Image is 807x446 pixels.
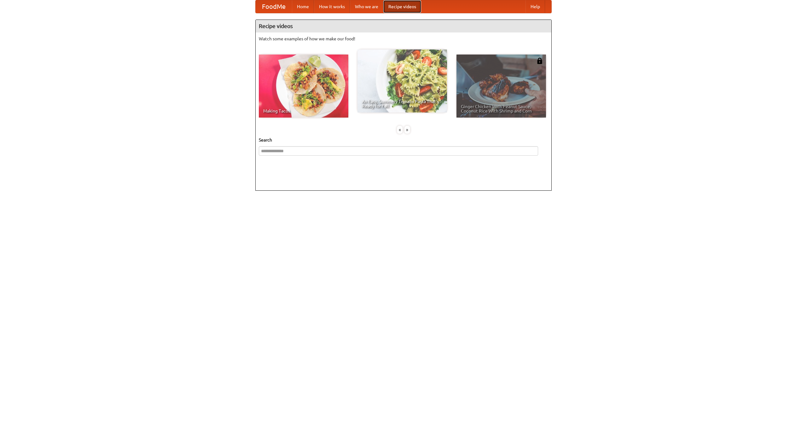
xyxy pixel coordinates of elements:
div: » [404,126,410,134]
h4: Recipe videos [256,20,551,32]
a: Who we are [350,0,383,13]
img: 483408.png [537,58,543,64]
h5: Search [259,137,548,143]
span: Making Tacos [263,109,344,113]
a: Recipe videos [383,0,421,13]
p: Watch some examples of how we make our food! [259,36,548,42]
a: FoodMe [256,0,292,13]
a: Help [525,0,545,13]
a: Making Tacos [259,55,348,118]
a: How it works [314,0,350,13]
span: An Easy, Summery Tomato Pasta That's Ready for Fall [362,99,443,108]
div: « [397,126,403,134]
a: An Easy, Summery Tomato Pasta That's Ready for Fall [357,49,447,113]
a: Home [292,0,314,13]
